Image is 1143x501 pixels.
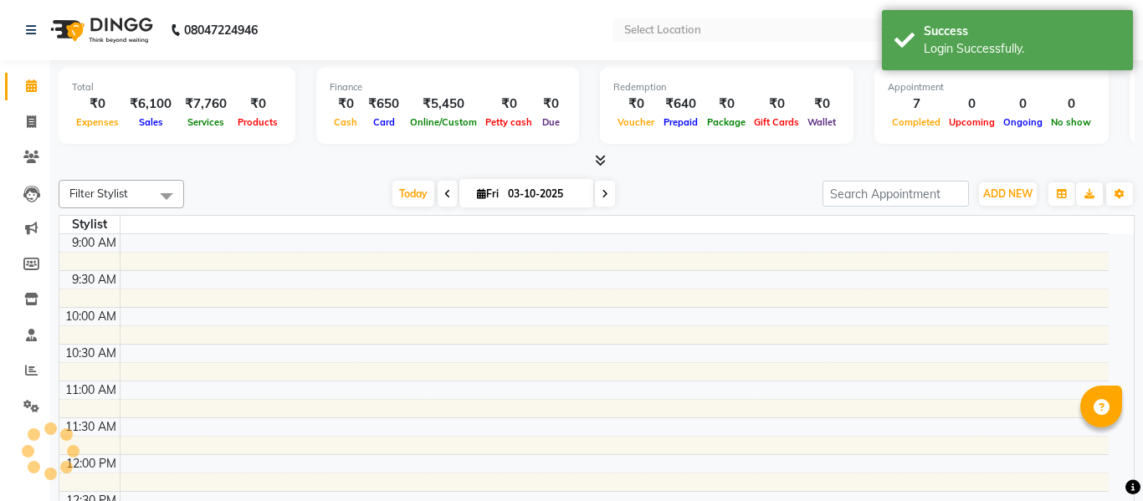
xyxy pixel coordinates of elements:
span: Products [233,116,282,128]
span: ADD NEW [983,187,1033,200]
input: Search Appointment [823,181,969,207]
div: Total [72,80,282,95]
div: ₹7,760 [178,95,233,114]
div: ₹0 [481,95,536,114]
span: Sales [135,116,167,128]
div: ₹0 [803,95,840,114]
div: 12:00 PM [63,455,120,473]
span: Expenses [72,116,123,128]
div: ₹640 [659,95,703,114]
div: 10:30 AM [62,345,120,362]
div: Login Successfully. [924,40,1120,58]
div: Finance [330,80,566,95]
span: Prepaid [659,116,702,128]
div: ₹5,450 [406,95,481,114]
div: 9:30 AM [69,271,120,289]
div: ₹0 [613,95,659,114]
img: logo [43,7,157,54]
span: Gift Cards [750,116,803,128]
div: Success [924,23,1120,40]
div: ₹0 [536,95,566,114]
div: 9:00 AM [69,234,120,252]
span: Petty cash [481,116,536,128]
span: Today [392,181,434,207]
button: ADD NEW [979,182,1037,206]
span: Completed [888,116,945,128]
div: 11:00 AM [62,381,120,399]
div: ₹0 [750,95,803,114]
span: Fri [473,187,503,200]
span: Services [183,116,228,128]
span: No show [1047,116,1095,128]
span: Filter Stylist [69,187,128,200]
span: Upcoming [945,116,999,128]
div: 0 [999,95,1047,114]
div: Stylist [59,216,120,233]
div: Select Location [624,22,701,38]
span: Wallet [803,116,840,128]
div: ₹650 [361,95,406,114]
div: 7 [888,95,945,114]
span: Due [538,116,564,128]
div: ₹0 [703,95,750,114]
div: 10:00 AM [62,308,120,325]
span: Online/Custom [406,116,481,128]
span: Card [369,116,399,128]
div: ₹6,100 [123,95,178,114]
b: 08047224946 [184,7,258,54]
div: 0 [1047,95,1095,114]
div: Redemption [613,80,840,95]
div: ₹0 [233,95,282,114]
div: Appointment [888,80,1095,95]
div: ₹0 [72,95,123,114]
input: 2025-10-03 [503,181,587,207]
div: 0 [945,95,999,114]
span: Ongoing [999,116,1047,128]
span: Voucher [613,116,659,128]
div: 11:30 AM [62,418,120,436]
span: Cash [330,116,361,128]
div: ₹0 [330,95,361,114]
span: Package [703,116,750,128]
